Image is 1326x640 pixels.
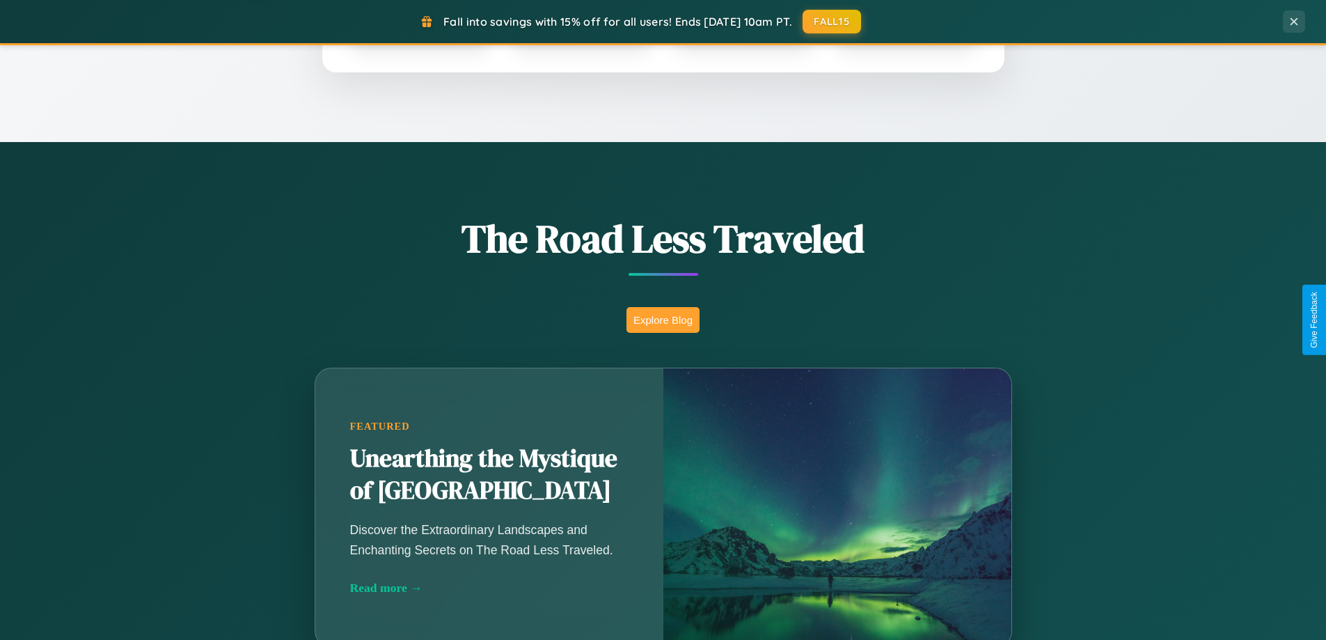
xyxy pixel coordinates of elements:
button: Explore Blog [626,307,700,333]
h2: Unearthing the Mystique of [GEOGRAPHIC_DATA] [350,443,629,507]
div: Give Feedback [1309,292,1319,348]
button: FALL15 [803,10,861,33]
h1: The Road Less Traveled [246,212,1081,265]
div: Featured [350,421,629,432]
div: Read more → [350,581,629,595]
p: Discover the Extraordinary Landscapes and Enchanting Secrets on The Road Less Traveled. [350,520,629,559]
span: Fall into savings with 15% off for all users! Ends [DATE] 10am PT. [443,15,792,29]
